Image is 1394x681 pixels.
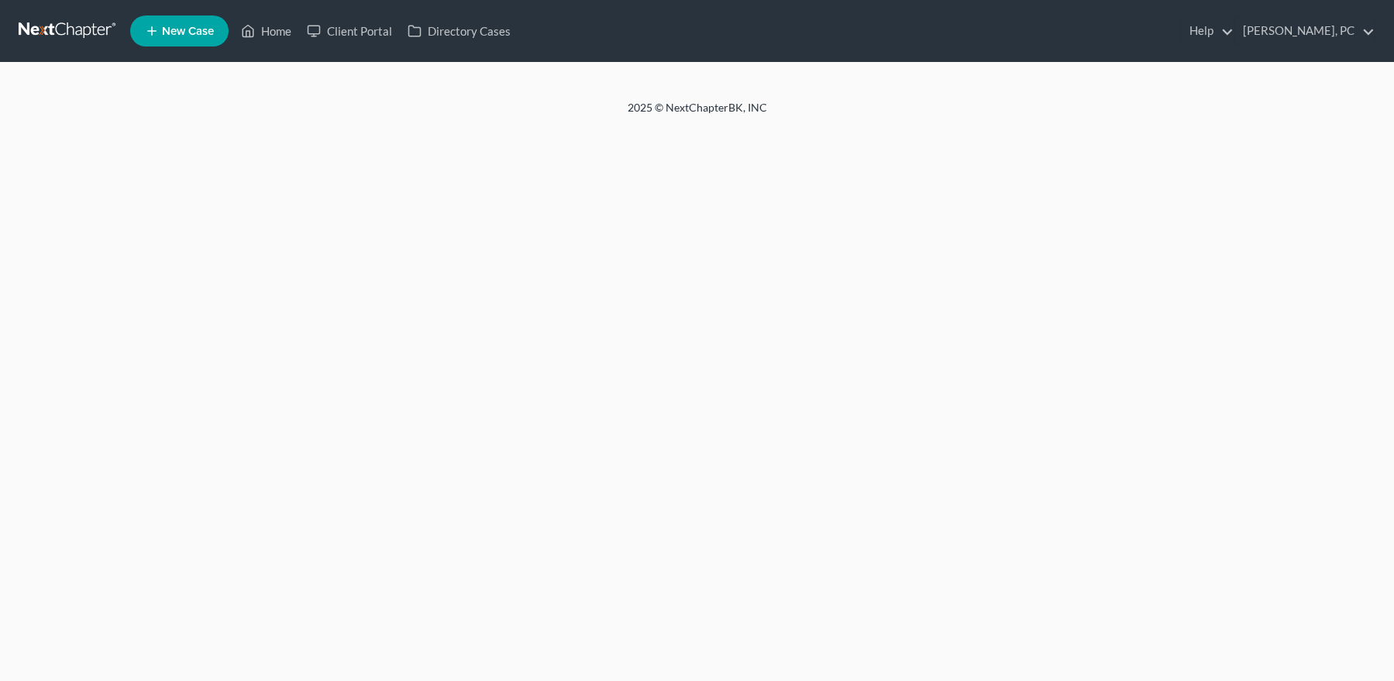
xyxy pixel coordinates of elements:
[400,17,518,45] a: Directory Cases
[256,100,1139,128] div: 2025 © NextChapterBK, INC
[299,17,400,45] a: Client Portal
[233,17,299,45] a: Home
[130,15,229,46] new-legal-case-button: New Case
[1182,17,1234,45] a: Help
[1235,17,1375,45] a: [PERSON_NAME], PC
